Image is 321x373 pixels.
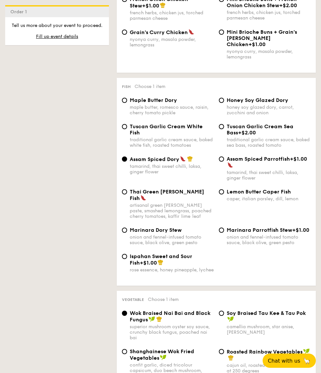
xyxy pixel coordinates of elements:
input: Marinara Parrotfish Stew+$1.00onion and fennel-infused tomato sauce, black olive, green pesto [219,228,224,233]
div: traditional garlic cream sauce, baked sea bass, roasted tomato [227,137,311,148]
img: icon-vegan.f8ff3823.svg [160,354,166,360]
span: Assam Spiced Parrotfish [227,156,290,162]
img: icon-vegan.f8ff3823.svg [149,316,155,322]
span: Vegetable [122,297,144,302]
span: 🦙 [303,357,311,365]
div: onion and fennel-infused tomato sauce, black olive, green pesto [227,234,311,245]
div: nyonya curry, masala powder, lemongrass [227,49,311,60]
span: +$1.00 [142,3,159,9]
input: ⁠Soy Braised Tau Kee & Tau Pokcamellia mushroom, star anise, [PERSON_NAME] [219,311,224,316]
img: icon-vegan.f8ff3823.svg [303,348,310,354]
span: Ispahan Sweet and Sour Fish [130,253,192,266]
span: Assam Spiced Dory [130,156,179,162]
img: icon-chef-hat.a58ddaea.svg [187,156,193,162]
span: +$1.00 [248,41,266,47]
div: rose essence, honey pineapple, lychee [130,267,214,273]
input: Shanghainese Wok Fried Vegetablesconfit garlic, diced tricolour capsicum, duo beech mushroom, pre... [122,349,127,354]
input: Lemon Butter Caper Fishcaper, italian parsley, dill, lemon [219,189,224,194]
img: icon-spicy.37a8142b.svg [140,195,146,201]
div: honey soy glazed dory, carrot, zucchini and onion [227,105,311,116]
div: french herbs, chicken jus, torched parmesan cheese [227,10,311,21]
input: Assam Spiced Parrotfish+$1.00tamarind, thai sweet chilli, laksa, ginger flower [219,156,224,162]
span: Mini Brioche Buns + Grain's [PERSON_NAME] Chicken [227,29,297,47]
span: Fill up event details [36,34,78,39]
span: Fish [122,84,131,89]
input: Assam Spiced Dorytamarind, thai sweet chilli, laksa, ginger flower [122,156,127,162]
span: Wok Braised Nai Bai and Black Fungus [130,310,210,323]
input: Mini Brioche Buns + Grain's [PERSON_NAME] Chicken+$1.00nyonya curry, masala powder, lemongrass [219,30,224,35]
div: caper, italian parsley, dill, lemon [227,196,311,202]
span: +$1.00 [292,227,309,233]
span: Roasted Rainbow Vegetables [227,349,303,355]
span: Tuscan Garlic Cream Sea Bass [227,123,293,136]
input: Maple Butter Dorymaple butter, romesco sauce, raisin, cherry tomato pickle [122,98,127,103]
span: Tuscan Garlic Cream White Fish [130,123,203,136]
img: icon-chef-hat.a58ddaea.svg [160,2,166,8]
div: tamarind, thai sweet chilli, laksa, ginger flower [227,170,311,181]
span: +$1.00 [140,260,157,266]
span: +$1.00 [290,156,307,162]
input: Wok Braised Nai Bai and Black Fungussuperior mushroom oyster soy sauce, crunchy black fungus, poa... [122,311,127,316]
img: icon-spicy.37a8142b.svg [188,29,194,35]
input: Ispahan Sweet and Sour Fish+$1.00rose essence, honey pineapple, lychee [122,254,127,259]
span: Shanghainese Wok Fried Vegetables [130,348,194,361]
span: Order 1 [10,9,30,15]
img: icon-chef-hat.a58ddaea.svg [158,259,163,265]
div: french herbs, chicken jus, torched parmesan cheese [130,10,214,21]
span: Chat with us [268,358,300,364]
div: onion and fennel-infused tomato sauce, black olive, green pesto [130,234,214,245]
button: Chat with us🦙 [263,354,316,368]
img: icon-chef-hat.a58ddaea.svg [156,316,162,322]
input: Tuscan Garlic Cream White Fishtraditional garlic cream sauce, baked white fish, roasted tomatoes [122,124,127,129]
div: artisanal green [PERSON_NAME] paste, smashed lemongrass, poached cherry tomatoes, kaffir lime leaf [130,203,214,219]
span: Maple Butter Dory [130,97,177,103]
input: Honey Soy Glazed Doryhoney soy glazed dory, carrot, zucchini and onion [219,98,224,103]
span: ⁠Soy Braised Tau Kee & Tau Pok [227,310,306,316]
span: Choose 1 item [148,297,179,302]
span: Honey Soy Glazed Dory [227,97,288,103]
p: Tell us more about your event to proceed. [10,22,104,29]
span: Choose 1 item [135,84,165,89]
div: maple butter, romesco sauce, raisin, cherry tomato pickle [130,105,214,116]
span: Thai Green [PERSON_NAME] Fish [130,189,204,201]
div: camellia mushroom, star anise, [PERSON_NAME] [227,324,311,335]
img: icon-chef-hat.a58ddaea.svg [228,355,234,361]
img: icon-vegan.f8ff3823.svg [227,316,234,322]
input: Marinara Dory Stewonion and fennel-infused tomato sauce, black olive, green pesto [122,228,127,233]
input: Roasted Rainbow Vegetablescajun oil, roasted assorted vegetables at 250 degrees [219,349,224,354]
span: Lemon Butter Caper Fish [227,189,291,195]
input: Tuscan Garlic Cream Sea Bass+$2.00traditional garlic cream sauce, baked sea bass, roasted tomato [219,124,224,129]
div: nyonya curry, masala powder, lemongrass [130,37,214,48]
img: icon-spicy.37a8142b.svg [180,156,186,162]
div: tamarind, thai sweet chilli, laksa, ginger flower [130,164,214,175]
span: Grain's Curry Chicken [130,29,188,35]
span: +$2.00 [238,130,256,136]
div: superior mushroom oyster soy sauce, crunchy black fungus, poached nai bai [130,324,214,341]
div: traditional garlic cream sauce, baked white fish, roasted tomatoes [130,137,214,148]
img: icon-spicy.37a8142b.svg [227,162,233,168]
input: Thai Green [PERSON_NAME] Fishartisanal green [PERSON_NAME] paste, smashed lemongrass, poached che... [122,189,127,194]
span: +$2.00 [279,2,297,8]
span: Marinara Dory Stew [130,227,182,233]
input: Grain's Curry Chickennyonya curry, masala powder, lemongrass [122,30,127,35]
span: Marinara Parrotfish Stew [227,227,292,233]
